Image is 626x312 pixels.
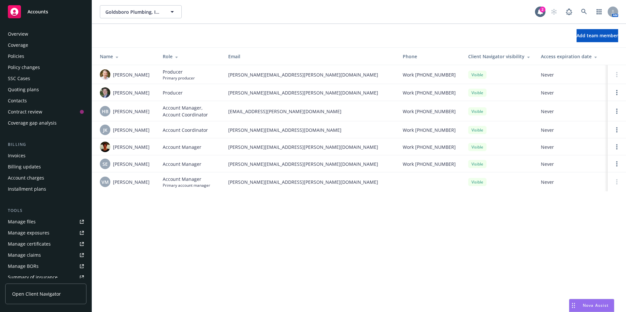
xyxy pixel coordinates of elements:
div: Policies [8,51,24,61]
span: Primary account manager [163,182,210,188]
div: Visible [468,160,487,168]
div: Visible [468,143,487,151]
div: Visible [468,126,487,134]
span: Never [541,89,602,96]
div: Overview [8,29,28,39]
span: Open Client Navigator [12,290,61,297]
img: photo [100,87,110,98]
div: Coverage [8,40,28,50]
span: Never [541,127,602,133]
div: Manage BORs [8,261,39,271]
span: Never [541,161,602,167]
span: Work [PHONE_NUMBER] [403,89,456,96]
span: Producer [163,89,183,96]
a: Manage BORs [5,261,86,271]
span: Account Manager [163,144,201,150]
div: Visible [468,71,487,79]
span: HB [102,108,108,115]
div: Policy changes [8,62,40,73]
span: Never [541,179,602,185]
div: Visible [468,178,487,186]
span: [PERSON_NAME][EMAIL_ADDRESS][PERSON_NAME][DOMAIN_NAME] [228,161,392,167]
div: Name [100,53,152,60]
span: Account Manager, Account Coordinator [163,104,218,118]
span: Account Coordinator [163,127,208,133]
span: Never [541,108,602,115]
div: Contract review [8,107,42,117]
span: Work [PHONE_NUMBER] [403,127,456,133]
a: Manage claims [5,250,86,260]
a: Overview [5,29,86,39]
span: [PERSON_NAME][EMAIL_ADDRESS][PERSON_NAME][DOMAIN_NAME] [228,144,392,150]
span: [EMAIL_ADDRESS][PERSON_NAME][DOMAIN_NAME] [228,108,392,115]
div: Drag to move [569,299,578,312]
div: Account charges [8,173,44,183]
span: [PERSON_NAME] [113,179,150,185]
div: Summary of insurance [8,272,58,283]
div: Contacts [8,95,27,106]
span: Nova Assist [583,303,609,308]
a: Coverage gap analysis [5,118,86,128]
span: Never [541,144,602,150]
span: Account Manager [163,176,210,182]
span: [PERSON_NAME][EMAIL_ADDRESS][PERSON_NAME][DOMAIN_NAME] [228,71,392,78]
span: Never [541,71,602,78]
span: SE [102,161,108,167]
span: [PERSON_NAME] [113,127,150,133]
a: Open options [613,143,621,151]
a: Manage certificates [5,239,86,249]
span: [PERSON_NAME] [113,144,150,150]
a: Billing updates [5,162,86,172]
div: Installment plans [8,184,46,194]
div: Phone [403,53,458,60]
a: Account charges [5,173,86,183]
a: Invoices [5,150,86,161]
div: Manage certificates [8,239,51,249]
span: Accounts [28,9,48,14]
span: Account Manager [163,161,201,167]
a: Summary of insurance [5,272,86,283]
a: Open options [613,160,621,168]
button: Goldsboro Plumbing, Inc. [100,5,182,18]
span: Work [PHONE_NUMBER] [403,161,456,167]
span: Primary producer [163,75,195,81]
div: Role [163,53,218,60]
img: photo [100,142,110,152]
a: Accounts [5,3,86,21]
div: Email [228,53,392,60]
div: Billing updates [8,162,41,172]
a: Open options [613,107,621,115]
a: Manage exposures [5,228,86,238]
div: Visible [468,89,487,97]
div: Tools [5,207,86,214]
span: VM [101,179,109,185]
div: Access expiration date [541,53,602,60]
span: JK [103,127,107,133]
span: Work [PHONE_NUMBER] [403,108,456,115]
a: Contacts [5,95,86,106]
span: Add team member [577,32,618,39]
div: SSC Cases [8,73,30,84]
div: Client Navigator visibility [468,53,530,60]
a: Policies [5,51,86,61]
div: Visible [468,107,487,115]
div: Coverage gap analysis [8,118,57,128]
a: Policy changes [5,62,86,73]
button: Nova Assist [569,299,614,312]
div: Manage exposures [8,228,49,238]
span: [PERSON_NAME] [113,71,150,78]
span: Work [PHONE_NUMBER] [403,71,456,78]
span: [PERSON_NAME][EMAIL_ADDRESS][PERSON_NAME][DOMAIN_NAME] [228,89,392,96]
a: Open options [613,126,621,134]
a: Start snowing [547,5,561,18]
img: photo [100,69,110,80]
a: Quoting plans [5,84,86,95]
div: Manage claims [8,250,41,260]
a: Report a Bug [562,5,576,18]
a: Manage files [5,217,86,227]
div: Quoting plans [8,84,39,95]
span: [PERSON_NAME][EMAIL_ADDRESS][DOMAIN_NAME] [228,127,392,133]
div: Invoices [8,150,26,161]
span: Goldsboro Plumbing, Inc. [105,9,162,15]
